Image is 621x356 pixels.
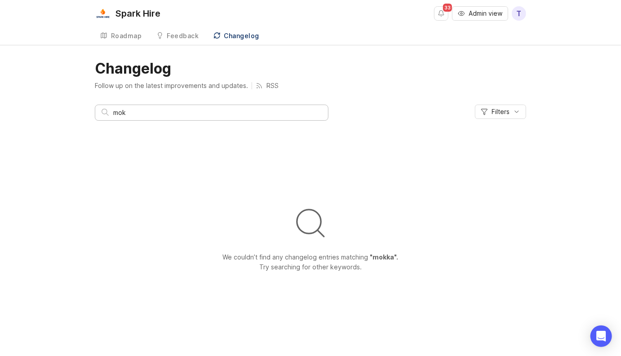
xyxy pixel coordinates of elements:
div: Open Intercom Messenger [590,325,612,347]
div: Roadmap [111,33,142,39]
p: We couldn’t find any changelog entries matching [223,252,399,262]
span: T [517,8,522,19]
h1: Changelog [95,60,526,78]
div: Spark Hire [115,9,160,18]
button: Filters [475,105,526,119]
a: RSS [256,81,279,90]
button: Notifications [434,6,448,21]
span: Filters [492,107,510,116]
p: RSS [266,81,279,90]
div: Changelog [224,33,260,39]
p: Try searching for other keywords. [223,262,399,272]
button: Admin view [452,6,508,21]
span: Admin view [469,9,502,18]
button: T [512,6,526,21]
a: Feedback [151,27,204,45]
a: Changelog [208,27,265,45]
img: Spark Hire logo [95,5,111,22]
a: Roadmap [95,27,147,45]
span: 33 [443,4,452,12]
div: Feedback [167,33,199,39]
span: " mokka ". [370,253,399,261]
p: Follow up on the latest improvements and updates. [95,81,248,90]
input: Search Entries... [113,108,322,118]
